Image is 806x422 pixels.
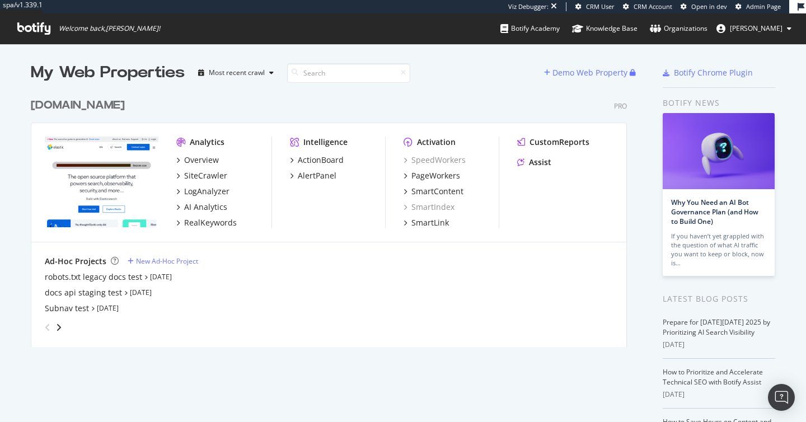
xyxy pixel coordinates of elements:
[404,217,449,228] a: SmartLink
[681,2,727,11] a: Open in dev
[671,198,758,226] a: Why You Need an AI Bot Governance Plan (and How to Build One)
[663,390,775,400] div: [DATE]
[586,2,615,11] span: CRM User
[176,154,219,166] a: Overview
[176,186,229,197] a: LogAnalyzer
[663,67,753,78] a: Botify Chrome Plugin
[411,186,463,197] div: SmartContent
[194,64,278,82] button: Most recent crawl
[150,272,172,282] a: [DATE]
[411,217,449,228] div: SmartLink
[184,217,237,228] div: RealKeywords
[290,170,336,181] a: AlertPanel
[529,157,551,168] div: Assist
[552,67,627,78] div: Demo Web Property
[31,97,129,114] a: [DOMAIN_NAME]
[663,367,763,387] a: How to Prioritize and Accelerate Technical SEO with Botify Assist
[184,201,227,213] div: AI Analytics
[634,2,672,11] span: CRM Account
[45,303,89,314] a: Subnav test
[209,69,265,76] div: Most recent crawl
[31,62,185,84] div: My Web Properties
[623,2,672,11] a: CRM Account
[176,170,227,181] a: SiteCrawler
[663,340,775,350] div: [DATE]
[184,170,227,181] div: SiteCrawler
[128,256,198,266] a: New Ad-Hoc Project
[45,287,122,298] a: docs api staging test
[404,170,460,181] a: PageWorkers
[572,23,638,34] div: Knowledge Base
[691,2,727,11] span: Open in dev
[176,217,237,228] a: RealKeywords
[707,20,800,37] button: [PERSON_NAME]
[404,201,454,213] a: SmartIndex
[59,24,160,33] span: Welcome back, [PERSON_NAME] !
[31,97,125,114] div: [DOMAIN_NAME]
[768,384,795,411] div: Open Intercom Messenger
[31,84,636,347] div: grid
[136,256,198,266] div: New Ad-Hoc Project
[575,2,615,11] a: CRM User
[674,67,753,78] div: Botify Chrome Plugin
[663,97,775,109] div: Botify news
[290,154,344,166] a: ActionBoard
[298,170,336,181] div: AlertPanel
[176,201,227,213] a: AI Analytics
[614,101,627,111] div: Pro
[45,271,142,283] a: robots.txt legacy docs test
[411,170,460,181] div: PageWorkers
[572,13,638,44] a: Knowledge Base
[663,113,775,189] img: Why You Need an AI Bot Governance Plan (and How to Build One)
[544,68,630,77] a: Demo Web Property
[730,24,782,33] span: adrianna
[508,2,549,11] div: Viz Debugger:
[746,2,781,11] span: Admin Page
[500,23,560,34] div: Botify Academy
[45,256,106,267] div: Ad-Hoc Projects
[663,317,770,337] a: Prepare for [DATE][DATE] 2025 by Prioritizing AI Search Visibility
[650,23,707,34] div: Organizations
[517,137,589,148] a: CustomReports
[184,186,229,197] div: LogAnalyzer
[184,154,219,166] div: Overview
[130,288,152,297] a: [DATE]
[735,2,781,11] a: Admin Page
[663,293,775,305] div: Latest Blog Posts
[404,154,466,166] a: SpeedWorkers
[190,137,224,148] div: Analytics
[287,63,410,83] input: Search
[650,13,707,44] a: Organizations
[303,137,348,148] div: Intelligence
[529,137,589,148] div: CustomReports
[55,322,63,333] div: angle-right
[97,303,119,313] a: [DATE]
[500,13,560,44] a: Botify Academy
[544,64,630,82] button: Demo Web Property
[417,137,456,148] div: Activation
[40,318,55,336] div: angle-left
[45,137,158,227] img: elastic.co
[298,154,344,166] div: ActionBoard
[671,232,766,268] div: If you haven’t yet grappled with the question of what AI traffic you want to keep or block, now is…
[517,157,551,168] a: Assist
[404,186,463,197] a: SmartContent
